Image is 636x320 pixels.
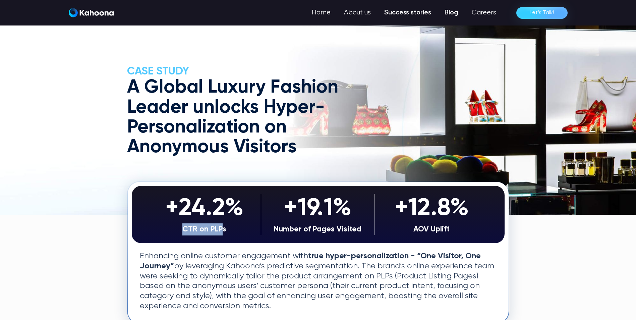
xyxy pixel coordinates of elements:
[378,223,485,235] div: AOV Uplift
[465,6,503,19] a: Careers
[140,251,497,311] p: Enhancing online customer engagement with by leveraging Kahoona’s predictive segmentation. The br...
[378,194,485,223] div: +12.8%
[151,194,258,223] div: +24.2%
[265,194,371,223] div: +19.1%
[127,78,363,157] h1: A Global Luxury Fashion Leader unlocks Hyper-Personalization on Anonymous Visitors
[438,6,465,19] a: Blog
[305,6,337,19] a: Home
[265,223,371,235] div: Number of Pages Visited
[530,7,554,18] div: Let’s Talk!
[69,8,114,17] img: Kahoona logo white
[516,7,568,19] a: Let’s Talk!
[140,252,481,270] strong: true hyper-personalization - “One Visitor, One Journey”
[69,8,114,18] a: home
[337,6,378,19] a: About us
[127,65,363,78] h2: CASE Study
[378,6,438,19] a: Success stories
[151,223,258,235] div: CTR on PLPs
